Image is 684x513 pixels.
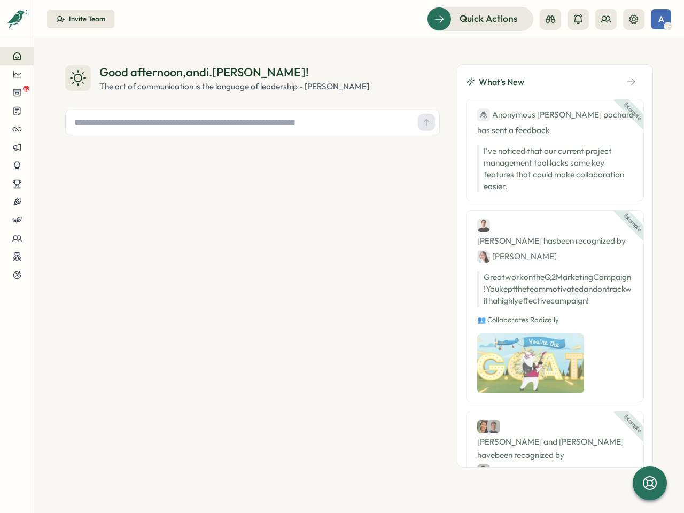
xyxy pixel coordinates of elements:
[477,333,584,393] img: Recognition Image
[477,420,633,477] div: [PERSON_NAME] and [PERSON_NAME] have been recognized by
[484,145,633,192] p: I've noticed that our current project management tool lacks some key features that could make col...
[477,250,490,263] img: Jane
[99,64,369,81] div: Good afternoon , andi.[PERSON_NAME] !
[460,12,518,26] span: Quick Actions
[477,315,633,325] p: 👥 Collaborates Radically
[477,464,557,477] div: [PERSON_NAME]
[99,81,369,92] div: The art of communication is the language of leadership - [PERSON_NAME]
[477,420,490,433] img: Cassie
[651,9,671,29] button: A
[427,7,533,30] button: Quick Actions
[477,108,633,137] div: has sent a feedback
[658,14,664,24] span: A
[23,85,29,92] span: 82
[477,464,490,477] img: Carlos
[477,250,557,263] div: [PERSON_NAME]
[69,14,105,24] div: Invite Team
[477,271,633,307] p: Great work on the Q2 Marketing Campaign! You kept the team motivated and on track with a highly e...
[47,10,114,29] button: Invite Team
[477,219,490,232] img: Ben
[477,108,634,121] div: Anonymous [PERSON_NAME] pochard
[479,75,524,89] span: What's New
[477,219,633,263] div: [PERSON_NAME] has been recognized by
[487,420,500,433] img: Jack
